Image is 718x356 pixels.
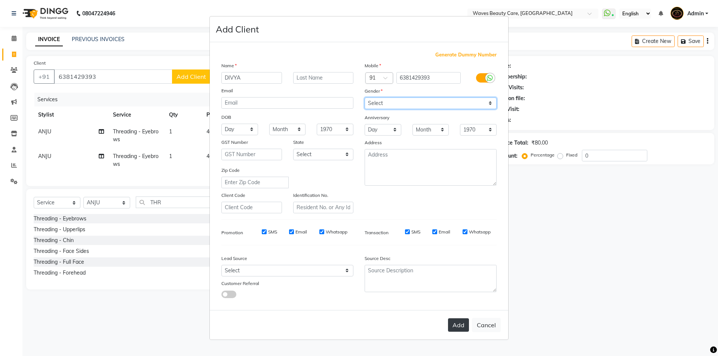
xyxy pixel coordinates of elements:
label: Promotion [221,229,243,236]
label: Anniversary [365,114,389,121]
h4: Add Client [216,22,259,36]
label: Gender [365,88,383,95]
label: DOB [221,114,231,121]
button: Cancel [472,318,501,332]
label: Customer Referral [221,280,259,287]
input: First Name [221,72,282,84]
input: Mobile [396,72,461,84]
label: Mobile [365,62,381,69]
label: Name [221,62,237,69]
label: Email [221,87,233,94]
label: SMS [268,229,277,235]
label: Address [365,139,382,146]
label: Lead Source [221,255,247,262]
label: Source Desc [365,255,390,262]
label: SMS [411,229,420,235]
span: Generate Dummy Number [435,51,497,59]
input: Last Name [293,72,354,84]
input: Enter Zip Code [221,177,289,188]
label: State [293,139,304,146]
label: Whatsapp [326,229,347,235]
label: Email [439,229,450,235]
label: GST Number [221,139,248,146]
input: Resident No. or Any Id [293,202,354,213]
label: Email [295,229,307,235]
label: Client Code [221,192,245,199]
label: Identification No. [293,192,328,199]
input: Client Code [221,202,282,213]
input: GST Number [221,149,282,160]
label: Transaction [365,229,389,236]
button: Add [448,318,469,332]
label: Zip Code [221,167,240,174]
label: Whatsapp [469,229,491,235]
input: Email [221,97,353,109]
